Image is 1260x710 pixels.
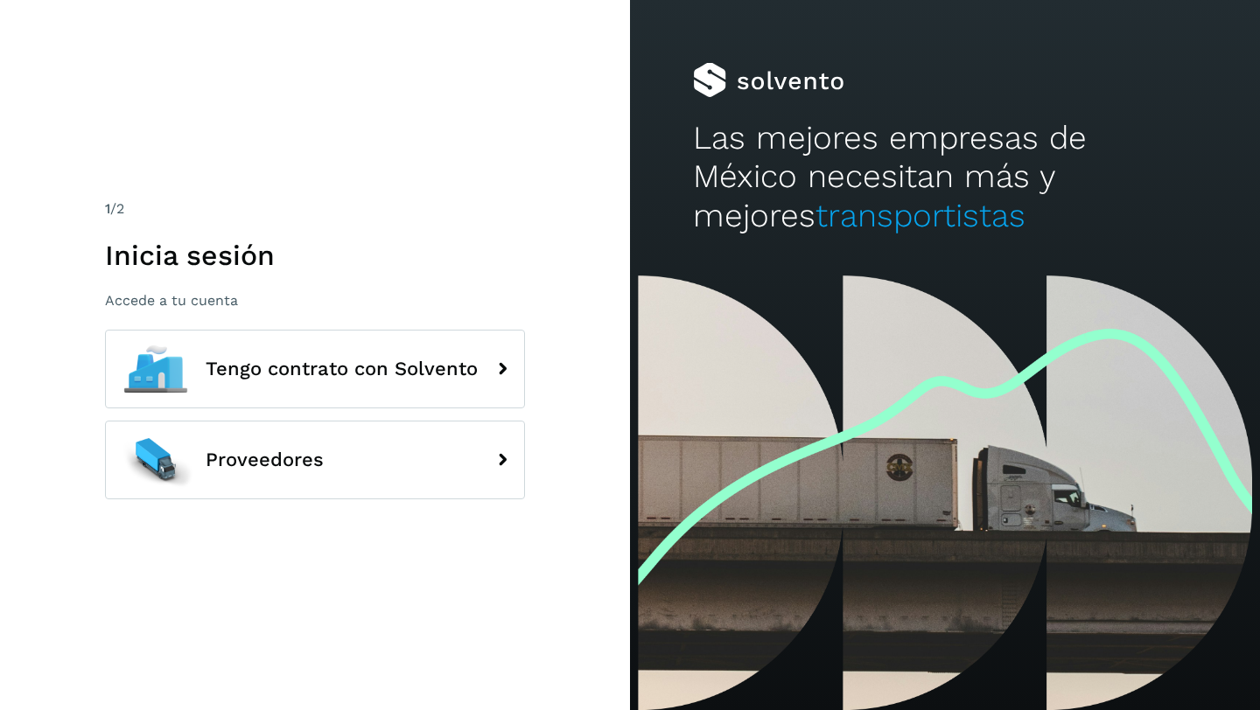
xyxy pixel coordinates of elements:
div: /2 [105,198,525,219]
span: Tengo contrato con Solvento [206,358,478,379]
span: 1 [105,200,110,217]
button: Tengo contrato con Solvento [105,330,525,408]
p: Accede a tu cuenta [105,292,525,309]
button: Proveedores [105,421,525,499]
span: Proveedores [206,449,324,470]
span: transportistas [815,197,1025,234]
h2: Las mejores empresas de México necesitan más y mejores [693,119,1197,235]
h1: Inicia sesión [105,239,525,272]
